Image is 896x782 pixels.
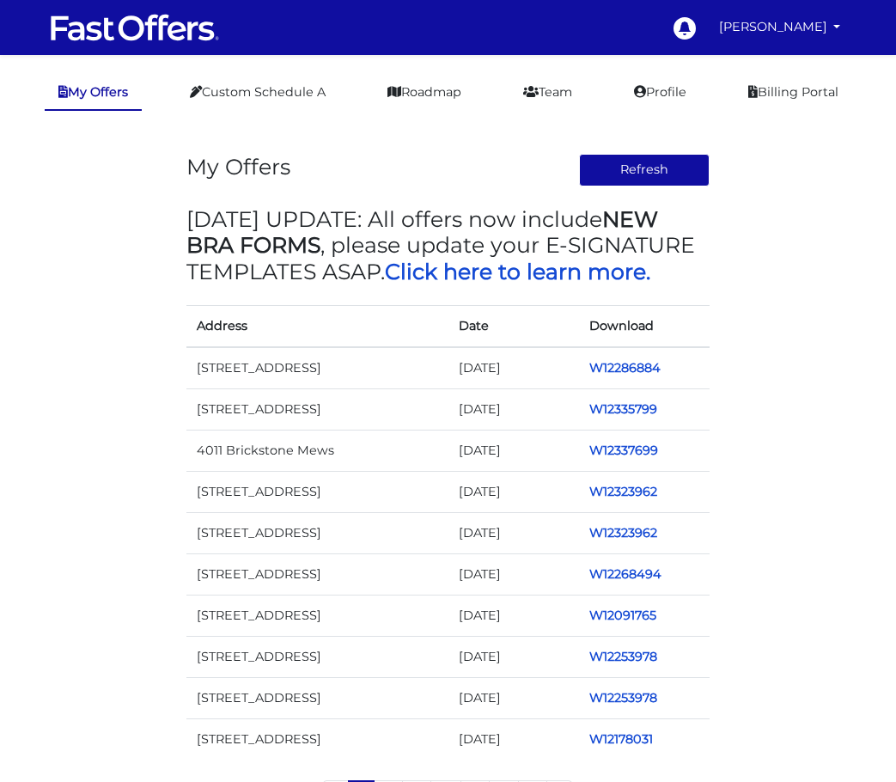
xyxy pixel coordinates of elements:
[186,347,448,389] td: [STREET_ADDRESS]
[579,305,710,347] th: Download
[186,206,710,284] h3: [DATE] UPDATE: All offers now include , please update your E-SIGNATURE TEMPLATES ASAP.
[589,649,657,664] a: W12253978
[186,430,448,471] td: 4011 Brickstone Mews
[374,76,475,109] a: Roadmap
[589,443,658,458] a: W12337699
[186,554,448,596] td: [STREET_ADDRESS]
[448,347,579,389] td: [DATE]
[186,388,448,430] td: [STREET_ADDRESS]
[448,596,579,637] td: [DATE]
[589,360,661,376] a: W12286884
[186,719,448,761] td: [STREET_ADDRESS]
[448,719,579,761] td: [DATE]
[589,690,657,706] a: W12253978
[176,76,339,109] a: Custom Schedule A
[385,259,650,284] a: Click here to learn more.
[448,430,579,471] td: [DATE]
[448,471,579,512] td: [DATE]
[186,471,448,512] td: [STREET_ADDRESS]
[186,678,448,719] td: [STREET_ADDRESS]
[589,566,661,582] a: W12268494
[448,305,579,347] th: Date
[448,554,579,596] td: [DATE]
[448,678,579,719] td: [DATE]
[186,206,658,258] strong: NEW BRA FORMS
[589,525,657,541] a: W12323962
[45,76,142,111] a: My Offers
[186,512,448,553] td: [STREET_ADDRESS]
[734,76,852,109] a: Billing Portal
[620,76,700,109] a: Profile
[448,388,579,430] td: [DATE]
[186,154,290,180] h3: My Offers
[589,484,657,499] a: W12323962
[186,305,448,347] th: Address
[579,154,710,186] button: Refresh
[186,637,448,678] td: [STREET_ADDRESS]
[589,401,657,417] a: W12335799
[186,596,448,637] td: [STREET_ADDRESS]
[448,512,579,553] td: [DATE]
[589,608,656,623] a: W12091765
[589,731,653,747] a: W12178031
[509,76,586,109] a: Team
[448,637,579,678] td: [DATE]
[712,10,848,44] a: [PERSON_NAME]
